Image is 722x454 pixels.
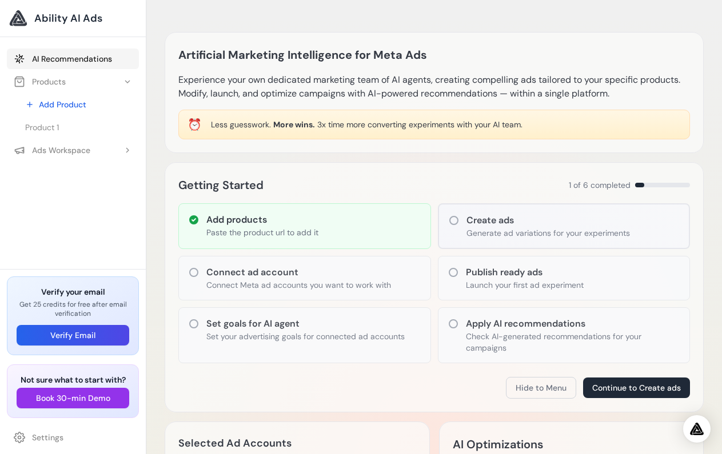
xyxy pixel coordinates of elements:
[188,116,202,132] div: ⏰
[178,46,427,64] h1: Artificial Marketing Intelligence for Meta Ads
[569,179,631,191] span: 1 of 6 completed
[211,119,271,130] span: Less guesswork.
[178,435,416,451] h2: Selected Ad Accounts
[178,176,264,194] h2: Getting Started
[14,144,90,156] div: Ads Workspace
[206,279,391,291] p: Connect Meta ad accounts you want to work with
[317,119,522,130] span: 3x time more converting experiments with your AI team.
[17,300,129,318] p: Get 25 credits for free after email verification
[453,435,543,453] h2: AI Optimizations
[206,213,318,227] h3: Add products
[17,325,129,345] button: Verify Email
[206,331,405,342] p: Set your advertising goals for connected ad accounts
[466,279,584,291] p: Launch your first ad experiment
[7,427,139,448] a: Settings
[178,73,690,101] p: Experience your own dedicated marketing team of AI agents, creating compelling ads tailored to yo...
[506,377,576,399] button: Hide to Menu
[7,49,139,69] a: AI Recommendations
[466,214,630,227] h3: Create ads
[466,331,681,353] p: Check AI-generated recommendations for your campaigns
[583,377,690,398] button: Continue to Create ads
[14,76,66,87] div: Products
[206,317,405,331] h3: Set goals for AI agent
[206,266,391,279] h3: Connect ad account
[25,122,59,133] span: Product 1
[466,227,630,239] p: Generate ad variations for your experiments
[683,415,711,443] div: Open Intercom Messenger
[17,286,129,298] h3: Verify your email
[17,374,129,385] h3: Not sure what to start with?
[9,9,137,27] a: Ability AI Ads
[18,94,139,115] a: Add Product
[34,10,102,26] span: Ability AI Ads
[7,140,139,160] button: Ads Workspace
[273,119,315,130] span: More wins.
[466,317,681,331] h3: Apply AI recommendations
[17,388,129,408] button: Book 30-min Demo
[206,227,318,238] p: Paste the product url to add it
[466,266,584,279] h3: Publish ready ads
[7,71,139,92] button: Products
[18,117,139,138] a: Product 1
